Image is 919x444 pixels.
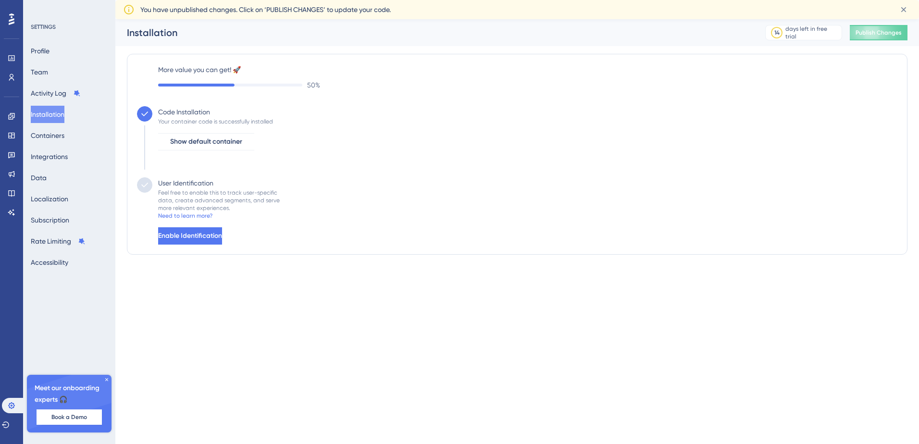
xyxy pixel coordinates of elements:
button: Show default container [158,133,254,150]
div: days left in free trial [785,25,839,40]
div: SETTINGS [31,23,109,31]
span: Book a Demo [51,413,87,421]
span: Show default container [170,136,242,148]
div: Installation [127,26,741,39]
button: Team [31,63,48,81]
div: Feel free to enable this to track user-specific data, create advanced segments, and serve more re... [158,189,280,212]
div: 14 [774,29,780,37]
button: Publish Changes [850,25,907,40]
button: Enable Identification [158,227,222,245]
button: Localization [31,190,68,208]
span: Meet our onboarding experts 🎧 [35,382,104,406]
button: Activity Log [31,85,81,102]
div: Code Installation [158,106,210,118]
button: Data [31,169,47,186]
div: User Identification [158,177,213,189]
label: More value you can get! 🚀 [158,64,897,75]
span: 50 % [307,79,320,91]
div: Need to learn more? [158,212,212,220]
button: Integrations [31,148,68,165]
button: Book a Demo [37,409,102,425]
button: Profile [31,42,50,60]
span: Publish Changes [856,29,902,37]
button: Installation [31,106,64,123]
span: You have unpublished changes. Click on ‘PUBLISH CHANGES’ to update your code. [140,4,391,15]
span: Enable Identification [158,230,222,242]
button: Rate Limiting [31,233,86,250]
button: Subscription [31,211,69,229]
div: Your container code is successfully installed [158,118,273,125]
button: Containers [31,127,64,144]
button: Accessibility [31,254,68,271]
